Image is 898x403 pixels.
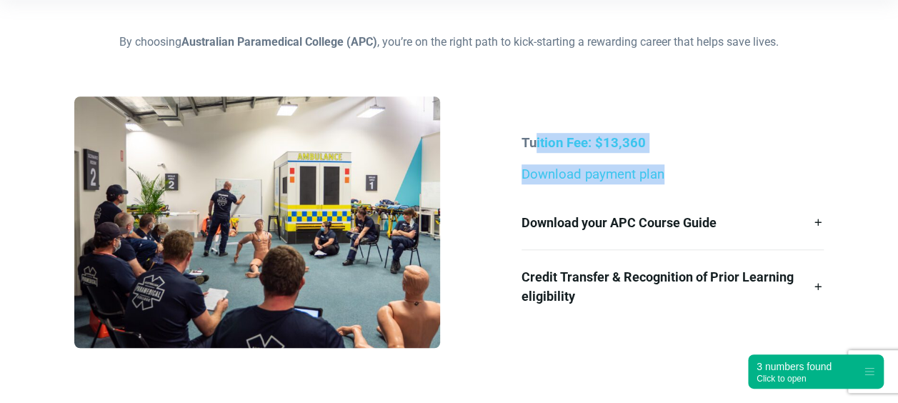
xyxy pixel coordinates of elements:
[522,196,824,249] a: Download your APC Course Guide
[181,35,377,49] strong: Australian Paramedical College (APC)
[522,166,664,182] a: Download payment plan
[522,135,646,151] strong: Tuition Fee: $13,360
[74,34,823,51] p: By choosing , you’re on the right path to kick-starting a rewarding career that helps save lives.
[522,250,824,323] a: Credit Transfer & Recognition of Prior Learning eligibility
